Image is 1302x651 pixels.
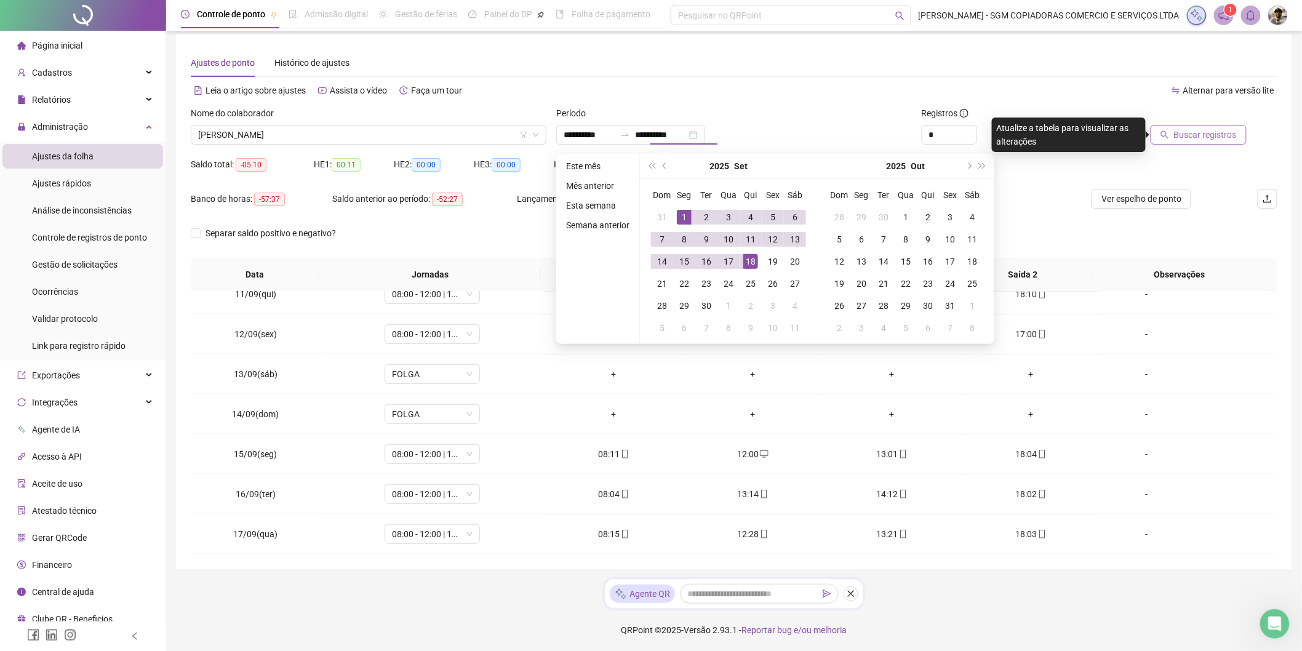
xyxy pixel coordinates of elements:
[677,298,692,313] div: 29
[655,276,669,291] div: 21
[1174,128,1237,142] span: Buscar registros
[850,295,873,317] td: 2025-10-27
[961,250,983,273] td: 2025-10-18
[784,184,806,206] th: Sáb
[32,587,94,597] span: Central de ajuda
[392,525,473,543] span: 08:00 - 12:00 | 13:00 - 18:00
[651,184,673,206] th: Dom
[673,273,695,295] td: 2025-09-22
[895,250,917,273] td: 2025-10-15
[921,232,935,247] div: 9
[954,258,1092,292] th: Saída 2
[520,131,527,138] span: filter
[850,184,873,206] th: Seg
[943,298,957,313] div: 31
[717,273,740,295] td: 2025-09-24
[1101,268,1257,281] span: Observações
[17,533,26,542] span: qrcode
[895,206,917,228] td: 2025-10-01
[873,317,895,339] td: 2025-11-04
[784,273,806,295] td: 2025-09-27
[939,184,961,206] th: Sex
[828,250,850,273] td: 2025-10-12
[765,276,780,291] div: 26
[895,184,917,206] th: Qua
[17,371,26,380] span: export
[895,11,905,20] span: search
[876,232,891,247] div: 7
[917,206,939,228] td: 2025-10-02
[876,276,891,291] div: 21
[976,154,989,178] button: super-next-year
[917,317,939,339] td: 2025-11-06
[717,228,740,250] td: 2025-09-10
[740,273,762,295] td: 2025-09-25
[832,254,847,269] div: 12
[254,193,285,206] span: -57:37
[32,341,126,351] span: Link para registro rápido
[651,273,673,295] td: 2025-09-21
[655,210,669,225] div: 31
[17,68,26,77] span: user-add
[695,184,717,206] th: Ter
[742,625,847,635] span: Reportar bug e/ou melhoria
[1092,258,1267,292] th: Observações
[695,273,717,295] td: 2025-09-23
[191,158,314,172] div: Saldo total:
[895,228,917,250] td: 2025-10-08
[762,295,784,317] td: 2025-10-03
[556,106,594,120] label: Período
[541,258,679,292] th: Entrada 1
[898,254,913,269] div: 15
[721,298,736,313] div: 1
[32,122,88,132] span: Administração
[572,9,650,19] span: Folha de pagamento
[895,295,917,317] td: 2025-10-29
[765,232,780,247] div: 12
[917,250,939,273] td: 2025-10-16
[181,10,190,18] span: clock-circle
[895,273,917,295] td: 2025-10-22
[917,295,939,317] td: 2025-10-30
[939,295,961,317] td: 2025-10-31
[32,95,71,105] span: Relatórios
[740,206,762,228] td: 2025-09-04
[206,86,306,95] span: Leia o artigo sobre ajustes
[32,233,147,242] span: Controle de registros de ponto
[740,295,762,317] td: 2025-10-02
[392,485,473,503] span: 08:00 - 12:00 | 13:00 - 18:00
[32,68,72,78] span: Cadastros
[828,273,850,295] td: 2025-10-19
[939,250,961,273] td: 2025-10-17
[379,10,388,18] span: sun
[873,206,895,228] td: 2025-09-30
[554,158,644,172] div: H. NOT.:
[673,317,695,339] td: 2025-10-06
[1269,6,1287,25] img: 78697
[788,210,802,225] div: 6
[873,184,895,206] th: Ter
[832,276,847,291] div: 19
[921,254,935,269] div: 16
[854,232,869,247] div: 6
[32,206,132,215] span: Análise de inconsistências
[274,58,349,68] span: Histórico de ajustes
[1245,10,1256,21] span: bell
[961,317,983,339] td: 2025-11-08
[850,273,873,295] td: 2025-10-20
[532,131,540,138] span: down
[17,561,26,569] span: dollar
[620,130,630,140] span: swap-right
[399,86,408,95] span: history
[17,95,26,104] span: file
[765,210,780,225] div: 5
[921,276,935,291] div: 23
[468,10,477,18] span: dashboard
[876,254,891,269] div: 14
[32,287,78,297] span: Ocorrências
[677,232,692,247] div: 8
[743,232,758,247] div: 11
[939,206,961,228] td: 2025-10-03
[828,295,850,317] td: 2025-10-26
[1111,287,1183,301] div: -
